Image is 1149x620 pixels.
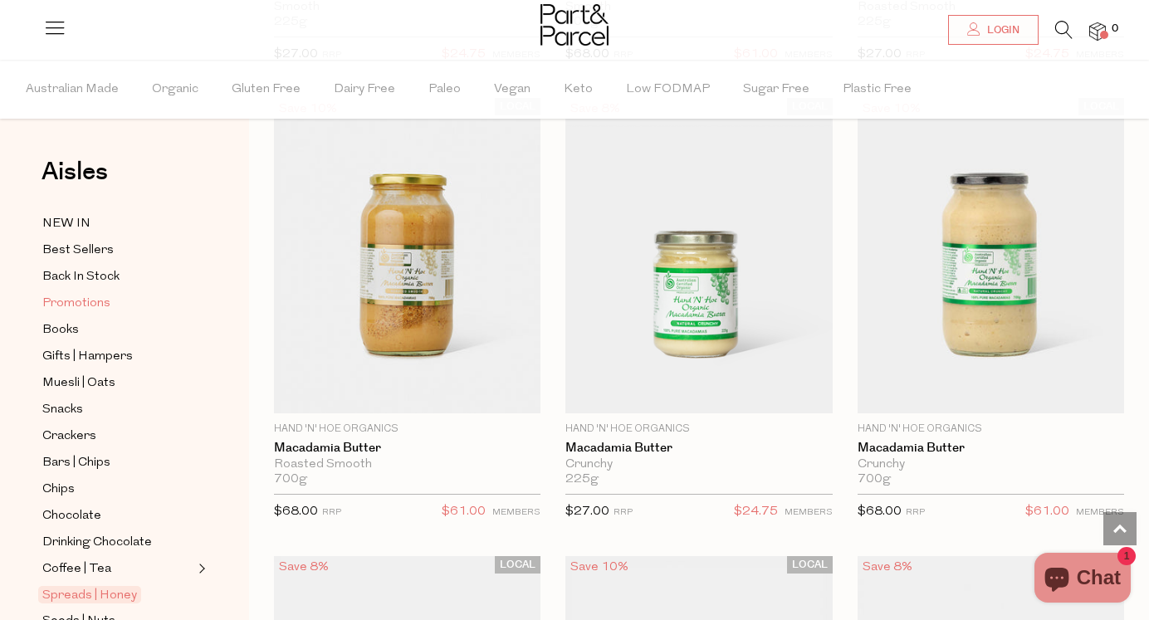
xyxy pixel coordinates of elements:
[42,213,193,234] a: NEW IN
[428,61,461,119] span: Paleo
[42,479,193,500] a: Chips
[42,159,108,201] a: Aisles
[42,559,111,579] span: Coffee | Tea
[1025,501,1069,523] span: $61.00
[626,61,710,119] span: Low FODMAP
[983,23,1019,37] span: Login
[42,506,101,526] span: Chocolate
[42,293,193,314] a: Promotions
[858,422,1124,437] p: Hand 'n' Hoe Organics
[322,508,341,517] small: RRP
[858,457,1124,472] div: Crunchy
[565,441,832,456] a: Macadamia Butter
[1089,22,1106,40] a: 0
[274,98,540,413] img: Macadamia Butter
[26,61,119,119] span: Australian Made
[274,422,540,437] p: Hand 'n' Hoe Organics
[565,556,633,579] div: Save 10%
[42,373,115,393] span: Muesli | Oats
[42,240,193,261] a: Best Sellers
[42,154,108,190] span: Aisles
[42,559,193,579] a: Coffee | Tea
[948,15,1039,45] a: Login
[743,61,809,119] span: Sugar Free
[1107,22,1122,37] span: 0
[858,472,891,487] span: 700g
[565,422,832,437] p: Hand 'n' Hoe Organics
[42,399,193,420] a: Snacks
[442,501,486,523] span: $61.00
[565,98,832,413] img: Macadamia Butter
[42,346,193,367] a: Gifts | Hampers
[565,472,599,487] span: 225g
[42,320,193,340] a: Books
[42,505,193,526] a: Chocolate
[232,61,301,119] span: Gluten Free
[42,241,114,261] span: Best Sellers
[42,266,193,287] a: Back In Stock
[42,452,193,473] a: Bars | Chips
[42,214,90,234] span: NEW IN
[152,61,198,119] span: Organic
[564,61,593,119] span: Keto
[42,585,193,605] a: Spreads | Honey
[42,532,193,553] a: Drinking Chocolate
[42,400,83,420] span: Snacks
[334,61,395,119] span: Dairy Free
[858,556,917,579] div: Save 8%
[42,533,152,553] span: Drinking Chocolate
[843,61,912,119] span: Plastic Free
[42,426,193,447] a: Crackers
[194,559,206,579] button: Expand/Collapse Coffee | Tea
[42,427,96,447] span: Crackers
[1029,553,1136,607] inbox-online-store-chat: Shopify online store chat
[858,98,1124,413] img: Macadamia Butter
[42,453,110,473] span: Bars | Chips
[787,556,833,574] span: LOCAL
[734,501,778,523] span: $24.75
[42,320,79,340] span: Books
[495,556,540,574] span: LOCAL
[42,294,110,314] span: Promotions
[42,267,120,287] span: Back In Stock
[494,61,530,119] span: Vegan
[274,472,307,487] span: 700g
[38,586,141,603] span: Spreads | Honey
[274,556,334,579] div: Save 8%
[785,508,833,517] small: MEMBERS
[42,373,193,393] a: Muesli | Oats
[565,505,609,518] span: $27.00
[42,480,75,500] span: Chips
[274,441,540,456] a: Macadamia Butter
[1076,508,1124,517] small: MEMBERS
[492,508,540,517] small: MEMBERS
[274,505,318,518] span: $68.00
[858,441,1124,456] a: Macadamia Butter
[274,457,540,472] div: Roasted Smooth
[614,508,633,517] small: RRP
[540,4,609,46] img: Part&Parcel
[565,457,832,472] div: Crunchy
[42,347,133,367] span: Gifts | Hampers
[858,505,902,518] span: $68.00
[906,508,925,517] small: RRP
